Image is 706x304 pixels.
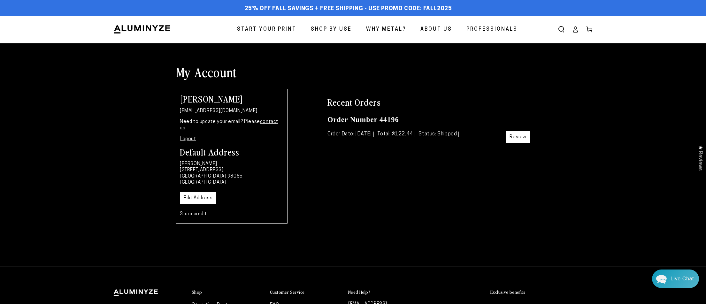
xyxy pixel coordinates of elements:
a: Store credit [180,212,207,217]
span: About Us [420,25,452,34]
a: Professionals [462,21,522,38]
h2: [PERSON_NAME] [180,94,283,103]
summary: Exclusive benefits [490,289,593,295]
summary: Customer Service [270,289,342,295]
a: Start Your Print [232,21,301,38]
div: Chat widget toggle [652,270,699,288]
summary: Shop [192,289,264,295]
h2: Shop [192,289,202,295]
img: Aluminyze [113,25,171,34]
summary: Need Help? [348,289,420,295]
h2: Customer Service [270,289,304,295]
summary: Search our site [554,22,568,36]
p: [EMAIL_ADDRESS][DOMAIN_NAME] [180,108,283,114]
a: Order Number 44196 [327,116,399,124]
a: Logout [180,137,196,141]
span: Status: Shipped [418,132,459,137]
div: Contact Us Directly [671,270,694,288]
h1: My Account [176,64,530,80]
span: 25% off FALL Savings + Free Shipping - Use Promo Code: FALL2025 [245,5,452,12]
span: Why Metal? [366,25,406,34]
p: Need to update your email? Please [180,119,283,131]
a: Shop By Use [306,21,357,38]
a: contact us [180,119,278,131]
h2: Need Help? [348,289,370,295]
a: Review [506,131,530,143]
span: Total: $122.44 [377,132,415,137]
a: Edit Address [180,192,216,204]
a: Why Metal? [361,21,411,38]
div: Click to open Judge.me floating reviews tab [694,140,706,176]
h2: Exclusive benefits [490,289,525,295]
h2: Recent Orders [327,96,530,108]
p: [PERSON_NAME] [STREET_ADDRESS] [GEOGRAPHIC_DATA] 93065 [GEOGRAPHIC_DATA] [180,161,283,186]
span: Order Date: [DATE] [327,132,374,137]
h3: Default Address [180,147,283,156]
span: Start Your Print [237,25,296,34]
span: Professionals [466,25,518,34]
span: Shop By Use [311,25,352,34]
a: About Us [416,21,457,38]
